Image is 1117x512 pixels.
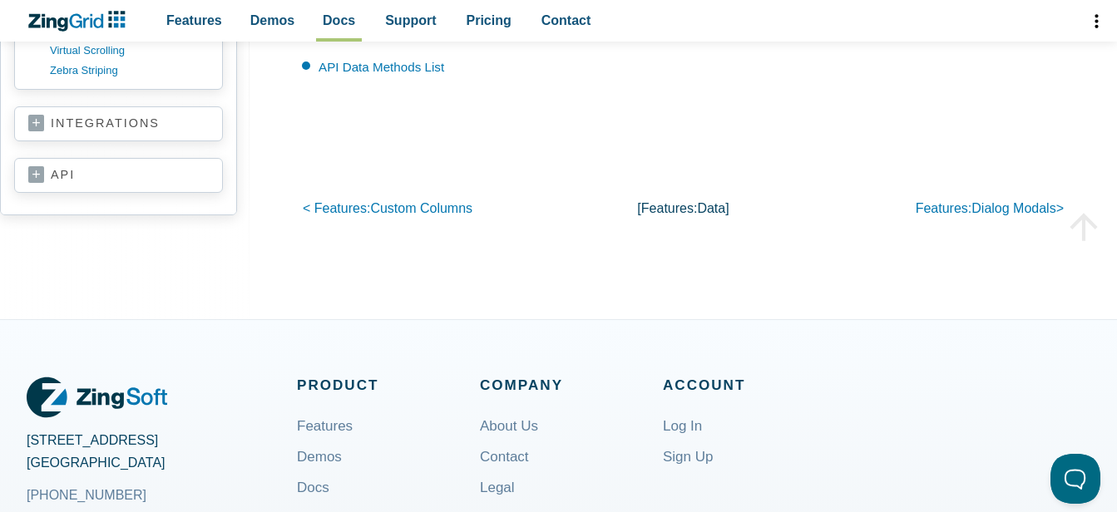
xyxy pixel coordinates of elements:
[467,9,512,32] span: Pricing
[319,30,430,44] a: Remote Data Guide
[556,197,810,219] p: [features: ]
[50,41,209,61] a: virtual scrolling
[663,406,702,446] a: Log In
[480,373,663,397] span: Company
[480,437,529,476] a: Contact
[480,406,538,446] a: About Us
[297,468,329,507] a: Docs
[27,484,146,506] a: [PHONE_NUMBER]
[50,61,209,81] a: zebra striping
[303,201,472,215] a: < features:custom columns
[323,9,355,32] span: Docs
[297,373,480,397] span: Product
[971,201,1055,215] span: dialog modals
[697,201,725,215] span: data
[480,468,515,507] a: Legal
[916,201,1064,215] a: features:dialog modals>
[166,9,222,32] span: Features
[250,9,294,32] span: Demos
[541,9,591,32] span: Contact
[1050,454,1100,504] iframe: Toggle Customer Support
[370,201,472,215] span: custom columns
[28,116,209,132] a: integrations
[297,437,342,476] a: Demos
[27,373,167,421] a: ZingGrid Logo
[319,60,444,74] a: API Data Methods List
[663,437,713,476] a: Sign Up
[297,406,353,446] a: Features
[28,167,209,184] a: api
[27,429,297,507] address: [STREET_ADDRESS] [GEOGRAPHIC_DATA]
[385,9,436,32] span: Support
[663,373,846,397] span: Account
[27,11,134,32] a: ZingChart Logo. Click to return to the homepage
